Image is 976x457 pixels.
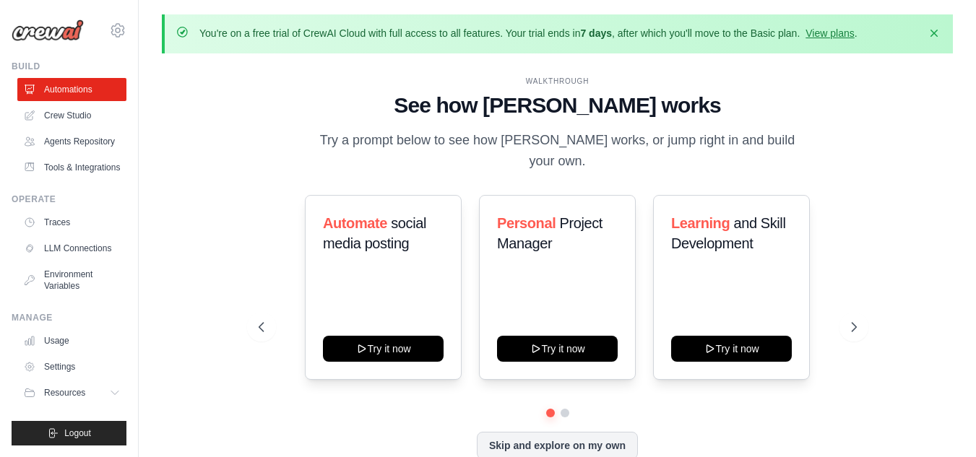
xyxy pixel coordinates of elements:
a: Crew Studio [17,104,126,127]
a: LLM Connections [17,237,126,260]
span: social media posting [323,215,426,251]
span: Learning [671,215,730,231]
strong: 7 days [580,27,612,39]
span: Project Manager [497,215,603,251]
div: Build [12,61,126,72]
div: WALKTHROUGH [259,76,857,87]
h1: See how [PERSON_NAME] works [259,92,857,118]
span: Personal [497,215,556,231]
span: Automate [323,215,387,231]
button: Try it now [497,336,618,362]
a: Settings [17,355,126,378]
div: Operate [12,193,126,205]
a: View plans [806,27,854,39]
p: You're on a free trial of CrewAI Cloud with full access to all features. Your trial ends in , aft... [199,26,858,40]
a: Automations [17,78,126,101]
img: Logo [12,19,84,41]
button: Try it now [671,336,792,362]
button: Try it now [323,336,444,362]
a: Agents Repository [17,130,126,153]
span: Logout [64,427,91,439]
a: Environment Variables [17,263,126,297]
a: Tools & Integrations [17,156,126,179]
div: Manage [12,312,126,323]
button: Resources [17,381,126,404]
button: Logout [12,421,126,445]
p: Try a prompt below to see how [PERSON_NAME] works, or jump right in and build your own. [315,130,800,173]
a: Traces [17,211,126,234]
span: Resources [44,387,85,399]
a: Usage [17,329,126,352]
